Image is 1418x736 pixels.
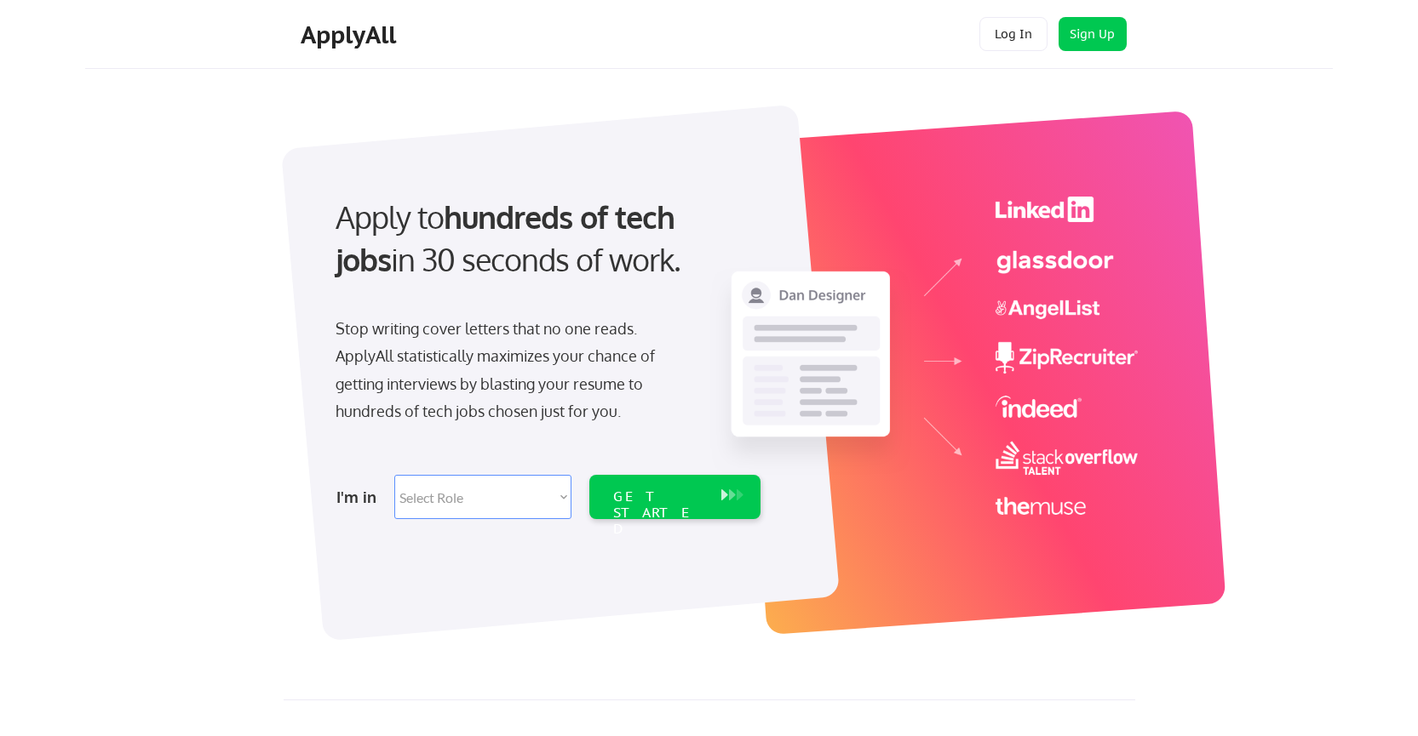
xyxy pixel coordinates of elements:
[336,483,384,511] div: I'm in
[336,196,754,282] div: Apply to in 30 seconds of work.
[301,20,401,49] div: ApplyAll
[979,17,1048,51] button: Log In
[1059,17,1127,51] button: Sign Up
[336,315,686,425] div: Stop writing cover letters that no one reads. ApplyAll statistically maximizes your chance of get...
[613,488,704,538] div: GET STARTED
[336,197,682,278] strong: hundreds of tech jobs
